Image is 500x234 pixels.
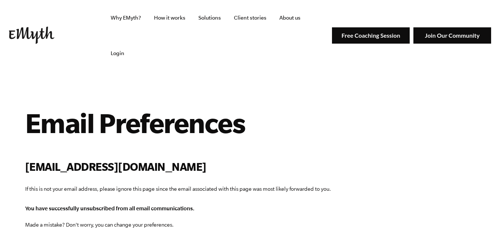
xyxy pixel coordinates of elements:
p: Made a mistake? Don't worry, you can change your preferences. [25,220,475,229]
img: Free Coaching Session [332,27,410,44]
img: EMyth [9,27,54,44]
a: Login [105,35,130,71]
div: You have successfully unsubscribed from all email communications. [25,205,475,211]
h1: Email Preferences [25,106,475,139]
img: Join Our Community [413,27,491,44]
h2: [EMAIL_ADDRESS][DOMAIN_NAME] [25,159,475,175]
p: If this is not your email address, please ignore this page since the email associated with this p... [25,184,475,193]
